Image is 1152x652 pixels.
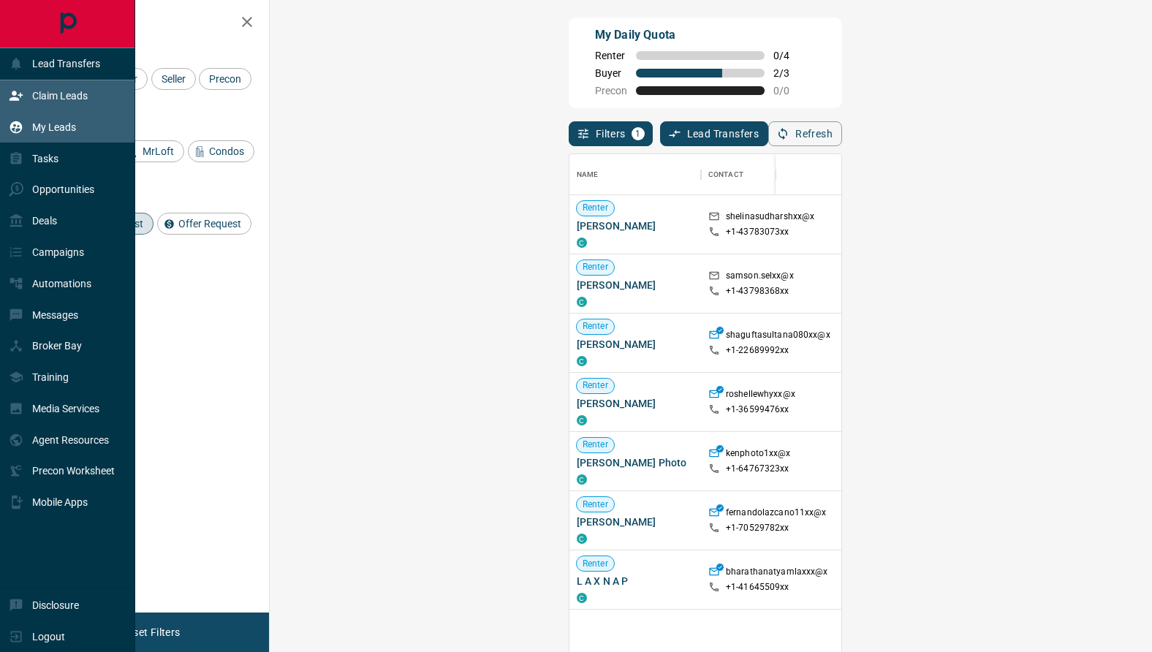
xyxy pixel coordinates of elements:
[577,574,694,588] span: L A X N A P
[768,121,842,146] button: Refresh
[577,261,614,273] span: Renter
[595,26,806,44] p: My Daily Quota
[577,415,587,425] div: condos.ca
[577,379,614,392] span: Renter
[156,73,191,85] span: Seller
[577,356,587,366] div: condos.ca
[137,145,179,157] span: MrLoft
[773,67,806,79] span: 2 / 3
[577,474,587,485] div: condos.ca
[151,68,196,90] div: Seller
[726,581,789,594] p: +1- 41645509xx
[726,522,789,534] p: +1- 70529782xx
[577,278,694,292] span: [PERSON_NAME]
[577,154,599,195] div: Name
[726,344,789,357] p: +1- 22689992xx
[726,270,794,285] p: samson.selxx@x
[577,499,614,511] span: Renter
[111,620,189,645] button: Reset Filters
[726,463,789,475] p: +1- 64767323xx
[660,121,769,146] button: Lead Transfers
[204,73,246,85] span: Precon
[569,154,701,195] div: Name
[577,320,614,333] span: Renter
[47,15,254,32] h2: Filters
[701,154,818,195] div: Contact
[577,202,614,214] span: Renter
[726,329,830,344] p: shaguftasultana080xx@x
[595,50,627,61] span: Renter
[199,68,251,90] div: Precon
[577,455,694,470] span: [PERSON_NAME] Photo
[577,238,587,248] div: condos.ca
[577,297,587,307] div: condos.ca
[577,337,694,352] span: [PERSON_NAME]
[577,219,694,233] span: [PERSON_NAME]
[726,403,789,416] p: +1- 36599476xx
[577,439,614,451] span: Renter
[726,211,814,226] p: shelinasudharshxx@x
[121,140,184,162] div: MrLoft
[773,85,806,96] span: 0 / 0
[726,285,789,297] p: +1- 43798368xx
[726,226,789,238] p: +1- 43783073xx
[569,121,653,146] button: Filters1
[633,129,643,139] span: 1
[726,388,795,403] p: roshellewhyxx@x
[173,218,246,230] span: Offer Request
[204,145,249,157] span: Condos
[708,154,743,195] div: Contact
[577,593,587,603] div: condos.ca
[157,213,251,235] div: Offer Request
[726,566,828,581] p: bharathanatyamlaxxx@x
[595,85,627,96] span: Precon
[595,67,627,79] span: Buyer
[726,507,827,522] p: fernandolazcano11xx@x
[577,515,694,529] span: [PERSON_NAME]
[577,558,614,570] span: Renter
[188,140,254,162] div: Condos
[773,50,806,61] span: 0 / 4
[577,534,587,544] div: condos.ca
[577,396,694,411] span: [PERSON_NAME]
[726,447,791,463] p: kenphoto1xx@x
